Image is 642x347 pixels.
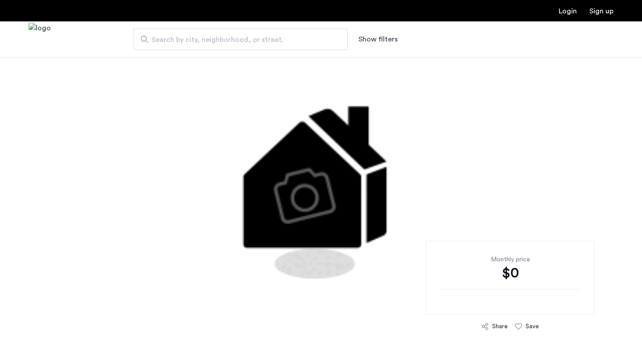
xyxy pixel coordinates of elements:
div: Save [526,322,539,331]
img: 1.gif [115,57,527,325]
div: $0 [440,264,580,282]
a: Login [559,8,577,15]
img: logo [29,23,51,56]
div: Monthly price [440,255,580,264]
button: Show or hide filters [358,34,398,45]
div: Share [492,322,508,331]
a: Cazamio Logo [29,23,51,56]
a: Registration [589,8,613,15]
span: Search by city, neighborhood, or street. [152,34,323,45]
input: Apartment Search [134,29,348,50]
